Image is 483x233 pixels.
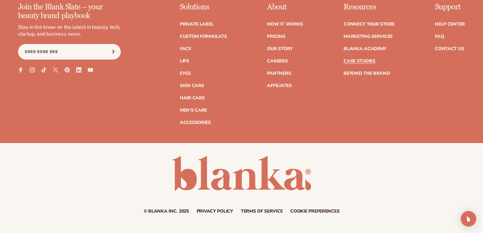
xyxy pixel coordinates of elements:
[180,34,227,39] a: Custom formulate
[267,34,285,39] a: Pricing
[344,3,395,11] p: Resources
[180,71,191,76] a: Eyes
[267,47,293,51] a: Our Story
[180,96,204,100] a: Hair Care
[435,3,465,11] p: Support
[241,209,283,214] a: Terms of service
[267,59,288,63] a: Careers
[180,3,227,11] p: Solutions
[344,71,390,76] a: Beyond the brand
[18,3,121,20] p: Join the Blank Slate – your beauty brand playbook
[435,34,444,39] a: FAQ
[267,22,303,27] a: How It Works
[144,208,189,214] small: © Blanka Inc. 2025
[267,83,292,88] a: Affiliates
[180,108,207,113] a: Men's Care
[180,59,189,63] a: Lips
[267,3,303,11] p: About
[461,211,476,227] div: Open Intercom Messenger
[435,47,464,51] a: Contact Us
[344,59,375,63] a: Case Studies
[435,22,465,27] a: Help Center
[180,120,211,125] a: Accessories
[344,34,393,39] a: Marketing services
[267,71,291,76] a: Partners
[180,83,204,88] a: Skin Care
[344,47,386,51] a: Blanka Academy
[106,44,120,60] button: Subscribe
[344,22,395,27] a: Connect your store
[290,209,339,214] a: Cookie preferences
[18,24,121,38] p: Stay in the know on the latest in beauty, tech, startup, and business news.
[180,47,191,51] a: Face
[197,209,233,214] a: Privacy policy
[180,22,213,27] a: Private label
